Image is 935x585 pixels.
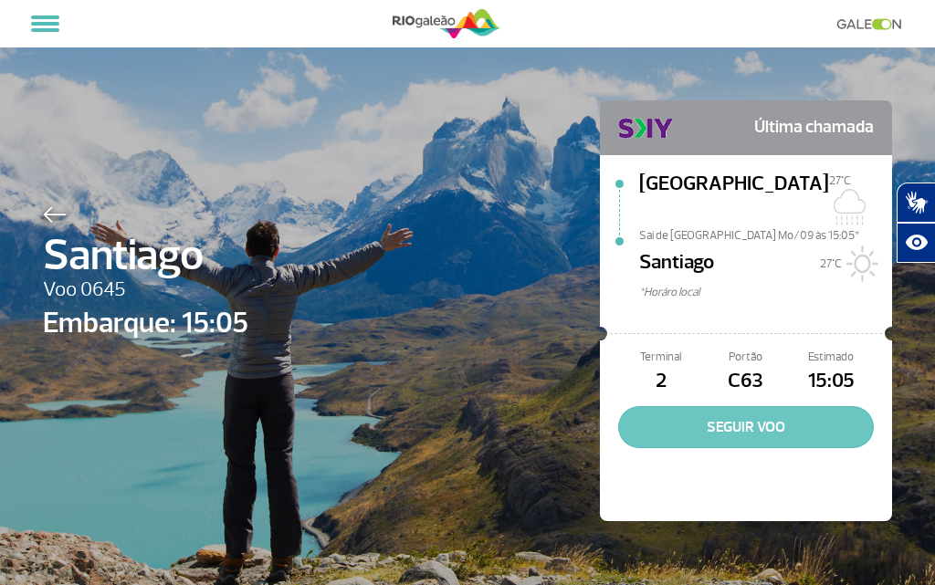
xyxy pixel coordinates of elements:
img: Sol [842,245,878,282]
button: Abrir tradutor de língua de sinais. [897,183,935,223]
span: Portão [703,349,788,366]
span: Terminal [618,349,703,366]
span: Sai de [GEOGRAPHIC_DATA] Mo/09 às 15:05* [639,227,892,240]
span: [GEOGRAPHIC_DATA] [639,169,829,227]
span: 2 [618,366,703,397]
span: Santiago [639,247,714,284]
span: C63 [703,366,788,397]
span: 27°C [829,173,851,188]
span: Embarque: 15:05 [43,301,248,345]
span: *Horáro local [639,284,892,301]
span: 27°C [820,256,842,271]
span: Estimado [789,349,874,366]
button: SEGUIR VOO [618,406,874,448]
span: Santiago [43,223,248,288]
span: Voo 0645 [43,275,248,306]
img: Nublado [829,189,866,225]
button: Abrir recursos assistivos. [897,223,935,263]
span: 15:05 [789,366,874,397]
span: Última chamada [754,110,874,146]
div: Plugin de acessibilidade da Hand Talk. [897,183,935,263]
